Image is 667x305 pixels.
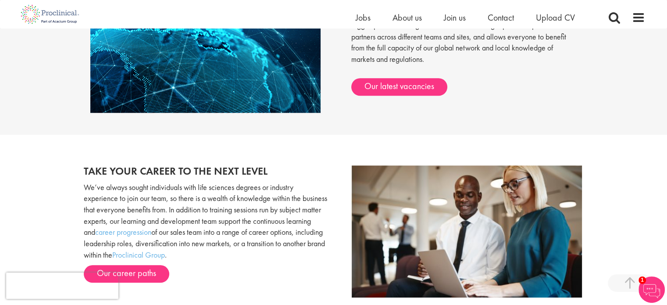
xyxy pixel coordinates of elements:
span: 1 [638,276,646,284]
a: Join us [444,12,466,23]
a: Contact [488,12,514,23]
a: Upload CV [536,12,575,23]
a: Jobs [356,12,371,23]
h2: Take your career to the next level [84,165,327,177]
a: Proclinical Group [112,250,165,260]
a: Our latest vacancies [351,78,447,96]
a: About us [392,12,422,23]
p: We’ve always sought individuals with life sciences degrees or industry experience to join our tea... [84,182,327,261]
iframe: reCAPTCHA [6,273,118,299]
img: Chatbot [638,276,665,303]
a: career progression [95,227,151,237]
a: Our career paths [84,265,169,283]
